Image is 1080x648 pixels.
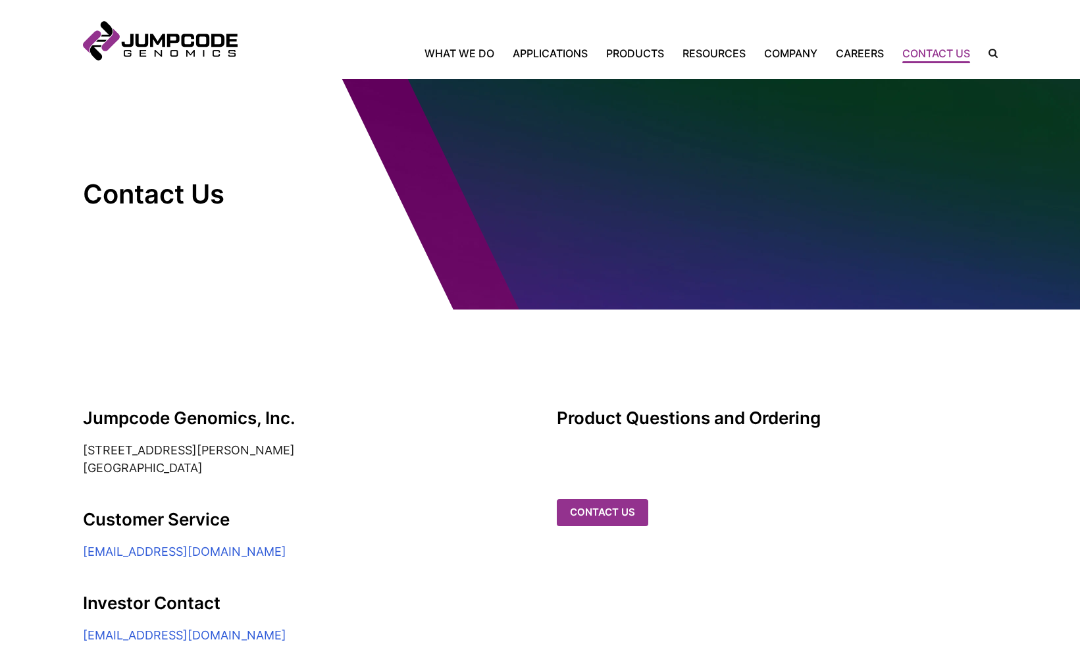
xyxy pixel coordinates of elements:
[597,45,673,61] a: Products
[827,45,893,61] a: Careers
[503,45,597,61] a: Applications
[83,593,524,613] h2: Investor Contact
[238,45,979,61] nav: Primary Navigation
[83,441,524,477] address: [STREET_ADDRESS][PERSON_NAME] [GEOGRAPHIC_DATA]
[673,45,755,61] a: Resources
[83,628,286,642] a: [EMAIL_ADDRESS][DOMAIN_NAME]
[557,499,648,526] a: Contact us
[424,45,503,61] a: What We Do
[893,45,979,61] a: Contact Us
[755,45,827,61] a: Company
[83,408,524,428] h2: Jumpcode Genomics, Inc.
[979,49,998,58] label: Search the site.
[83,510,524,529] h2: Customer Service
[83,545,286,558] a: [EMAIL_ADDRESS][DOMAIN_NAME]
[557,408,998,428] h3: Product Questions and Ordering
[83,178,320,211] h1: Contact Us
